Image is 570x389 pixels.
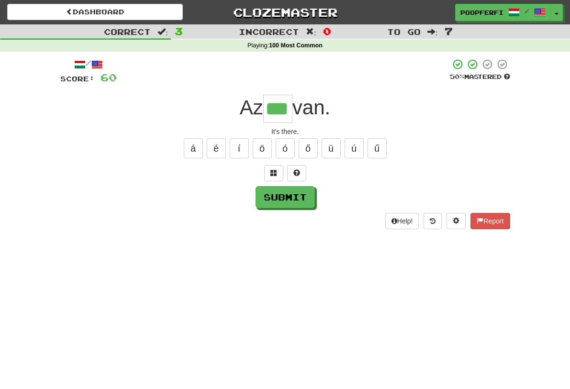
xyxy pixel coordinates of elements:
span: : [427,28,438,36]
span: To go [387,27,421,36]
span: 0 [323,25,331,37]
span: : [157,28,168,36]
button: ü [322,138,341,158]
button: ú [345,138,364,158]
span: Incorrect [239,27,299,36]
span: Az [240,96,263,119]
button: ö [253,138,272,158]
button: ó [276,138,295,158]
a: Dashboard [7,4,183,20]
div: Mastered [450,73,510,81]
button: ű [368,138,387,158]
a: Clozemaster [197,4,373,21]
span: 3 [175,25,183,37]
span: / [525,8,529,14]
div: It's there. [60,127,510,136]
button: Switch sentence to multiple choice alt+p [264,165,283,181]
button: Help! [385,213,419,229]
button: á [184,138,203,158]
button: Round history (alt+y) [424,213,442,229]
button: í [230,138,249,158]
button: é [207,138,226,158]
span: Correct [104,27,151,36]
span: poopferfi [460,8,503,17]
span: : [306,28,316,36]
span: van. [292,96,330,119]
div: / [60,58,117,70]
span: 60 [101,71,117,83]
strong: 100 Most Common [269,42,323,49]
span: 7 [445,25,453,37]
button: Report [470,213,510,229]
span: 50 % [450,73,464,80]
button: Submit [256,186,315,208]
button: Single letter hint - you only get 1 per sentence and score half the points! alt+h [287,165,306,181]
span: Score: [60,75,95,83]
a: poopferfi / [455,4,551,21]
button: ő [299,138,318,158]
